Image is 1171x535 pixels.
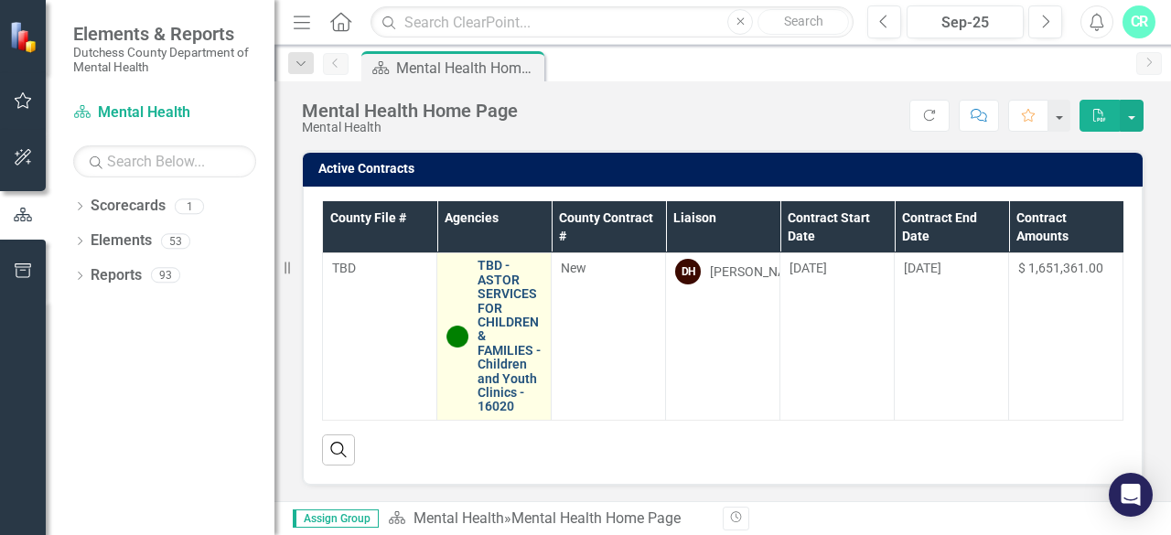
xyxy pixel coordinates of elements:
a: Elements [91,230,152,251]
a: Mental Health [414,509,504,527]
div: DH [675,259,701,284]
span: $ 1,651,361.00 [1018,261,1103,275]
div: Sep-25 [913,12,1017,34]
div: Mental Health Home Page [511,509,681,527]
span: [DATE] [790,261,827,275]
td: Double-Click to Edit [780,253,895,420]
td: Double-Click to Edit [895,253,1009,420]
div: 93 [151,268,180,284]
a: Reports [91,265,142,286]
button: CR [1123,5,1155,38]
button: Sep-25 [907,5,1024,38]
div: 1 [175,198,204,214]
input: Search Below... [73,145,256,177]
span: Elements & Reports [73,23,256,45]
td: Double-Click to Edit [552,253,666,420]
span: [DATE] [904,261,941,275]
td: Double-Click to Edit [323,253,437,420]
div: » [388,508,709,530]
input: Search ClearPoint... [371,6,854,38]
span: TBD [332,261,356,275]
a: Mental Health [73,102,256,123]
div: Open Intercom Messenger [1109,473,1153,517]
a: Scorecards [91,196,166,217]
small: Dutchess County Department of Mental Health [73,45,256,75]
span: New [561,261,586,275]
div: Mental Health [302,121,518,134]
img: ClearPoint Strategy [9,21,41,53]
button: Search [757,9,849,35]
div: [PERSON_NAME] [710,262,808,281]
td: Double-Click to Edit [1009,253,1123,420]
div: Mental Health Home Page [396,57,540,80]
td: Double-Click to Edit [666,253,780,420]
h3: Active Contracts [318,162,1133,176]
div: 53 [161,233,190,249]
span: Search [784,14,823,28]
a: TBD - ASTOR SERVICES FOR CHILDREN & FAMILIES - Children and Youth Clinics - 16020 [478,259,542,413]
div: Mental Health Home Page [302,101,518,121]
td: Double-Click to Edit Right Click for Context Menu [437,253,552,420]
img: Active [446,326,468,348]
span: Assign Group [293,509,379,528]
